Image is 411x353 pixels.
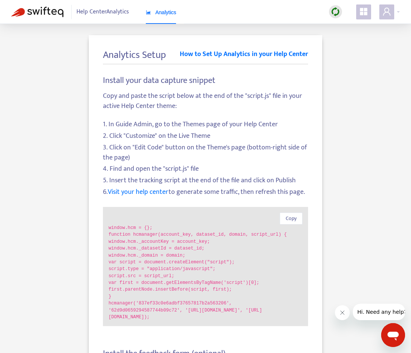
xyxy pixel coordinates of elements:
[146,10,151,15] span: area-chart
[353,304,405,320] iframe: Message from company
[109,259,302,266] code: var script = document.createElement("script");
[4,5,54,11] span: Hi. Need any help?
[109,266,302,272] code: script.type = "application/javascript";
[109,300,302,321] code: hcmanager('837ef33c0e6adbf37657817b2a563206', '62d9d0659294587744b09c72', '[URL][DOMAIN_NAME]', '...
[11,7,63,17] img: Swifteq
[109,231,302,238] code: function hcmanager(account_key, dataset_id, domain, script_url) {
[109,286,302,293] code: first.parentNode.insertBefore(script, first);
[335,305,350,320] iframe: Close message
[103,176,308,186] span: 5. Insert the tracking script at the end of the file and click on Publish
[109,293,302,300] code: }
[286,214,297,223] span: Copy
[146,9,176,15] span: Analytics
[103,143,308,163] span: 3. Click on "Edit Code" button on the Theme's page (bottom-right side of the page)
[103,49,166,61] h3: Analytics Setup
[108,186,169,198] a: Visit your help center
[76,5,129,19] span: Help Center Analytics
[109,252,302,259] code: window.hcm._domain = domain;
[103,131,308,141] span: 2. Click "Customize" on the Live Theme
[382,7,391,16] span: user
[103,187,308,197] span: 6. to generate some traffic, then refresh this page.
[109,238,302,245] code: window.hcm._accountKey = account_key;
[103,91,308,111] p: Copy and paste the script below at the end of the "script.js" file in your active Help Center theme:
[331,7,340,16] img: sync.dc5367851b00ba804db3.png
[359,7,368,16] span: appstore
[109,225,302,231] code: window.hcm = {};
[381,323,405,347] iframe: Button to launch messaging window
[103,120,308,130] span: 1. In Guide Admin, go to the Themes page of your Help Center
[103,164,308,174] span: 4. Find and open the "script.js" file
[109,273,302,279] code: script.src = script_url;
[180,49,308,64] a: How to Set Up Analytics in your Help Center
[280,213,302,225] button: Copy
[103,75,308,86] h4: Install your data capture snippet
[109,279,302,286] code: var first = document.getElementsByTagName('script')[0];
[109,245,302,252] code: window.hcm._datasetId = dataset_id;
